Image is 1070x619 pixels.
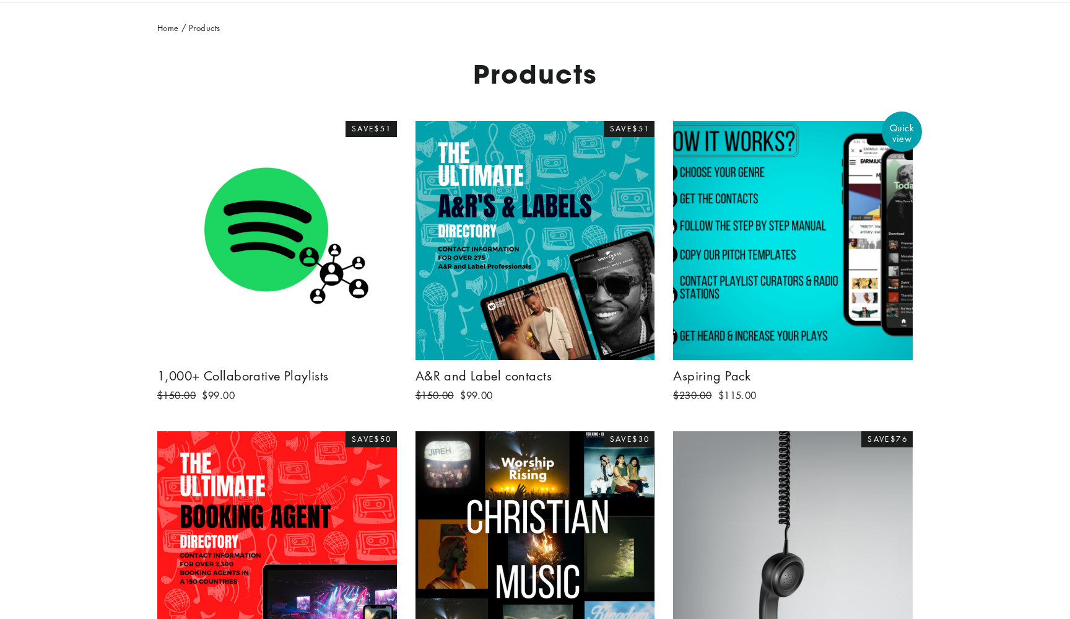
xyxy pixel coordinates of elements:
[157,366,397,385] div: 1,000+ Collaborative Playlists
[460,389,493,402] span: $99.00
[346,121,397,137] div: Save
[157,59,913,89] h1: Products
[157,121,397,407] a: 1,000+ Collaborative Playlists $150.00 $99.00
[415,366,655,385] div: A&R and Label contacts
[189,22,220,33] span: Products
[718,389,757,402] span: $115.00
[374,434,391,444] span: $50
[604,431,655,447] div: Save
[673,389,711,402] span: $230.00
[604,121,655,137] div: Save
[890,434,908,444] span: $76
[157,22,179,33] a: Home
[181,22,186,33] span: /
[202,389,235,402] span: $99.00
[157,22,913,35] nav: breadcrumbs
[415,389,454,402] span: $150.00
[346,431,397,447] div: Save
[673,121,913,407] a: Aspiring Pack $230.00 $115.00
[415,121,655,407] a: A&R and Label contacts $150.00 $99.00
[157,389,196,402] span: $150.00
[673,366,913,385] div: Aspiring Pack
[861,431,913,447] div: Save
